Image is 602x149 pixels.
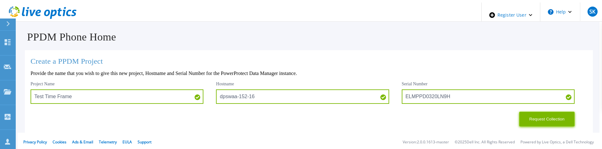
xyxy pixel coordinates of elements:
[31,82,55,86] label: Project Name
[216,89,389,104] input: Enter Hostname
[540,3,580,21] button: Help
[72,139,93,145] a: Ads & Email
[138,139,151,145] a: Support
[216,82,234,86] label: Hostname
[520,140,594,144] li: Powered by Live Optics, a Dell Technology
[99,139,117,145] a: Telemetry
[482,3,540,28] div: Register User
[402,89,575,104] input: Enter Serial Number
[18,31,599,43] h1: PPDM Phone Home
[403,140,449,144] li: Version: 2.0.0.1613-master
[122,139,132,145] a: EULA
[402,82,428,86] label: Serial Number
[31,89,203,104] input: Enter Project Name
[519,112,575,126] button: Request Collection
[455,140,515,144] li: © 2025 Dell Inc. All Rights Reserved
[23,139,47,145] a: Privacy Policy
[589,9,595,14] span: SK
[53,139,66,145] a: Cookies
[31,71,587,76] p: Provide the name that you wish to give this new project, Hostname and Serial Number for the Power...
[31,57,587,66] h1: Create a PPDM Project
